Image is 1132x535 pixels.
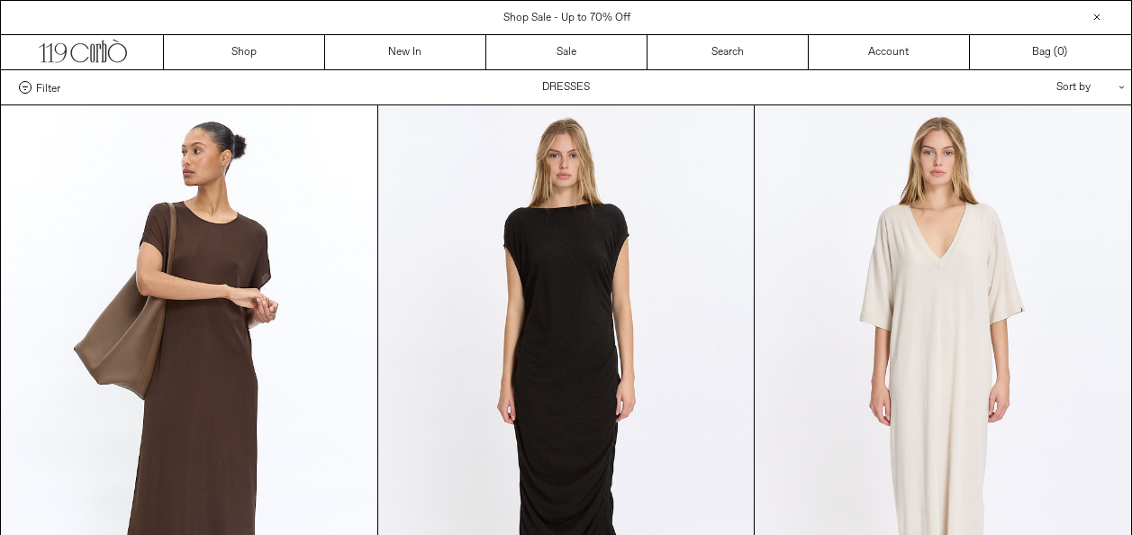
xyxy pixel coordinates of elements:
a: Shop Sale - Up to 70% Off [503,11,630,25]
a: New In [325,35,486,69]
a: Shop [164,35,325,69]
a: Search [648,35,809,69]
span: 0 [1057,45,1064,59]
a: Account [809,35,970,69]
span: ) [1057,44,1067,60]
span: Filter [36,81,60,94]
a: Sale [486,35,648,69]
a: Bag () [970,35,1131,69]
div: Sort by [951,70,1113,104]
